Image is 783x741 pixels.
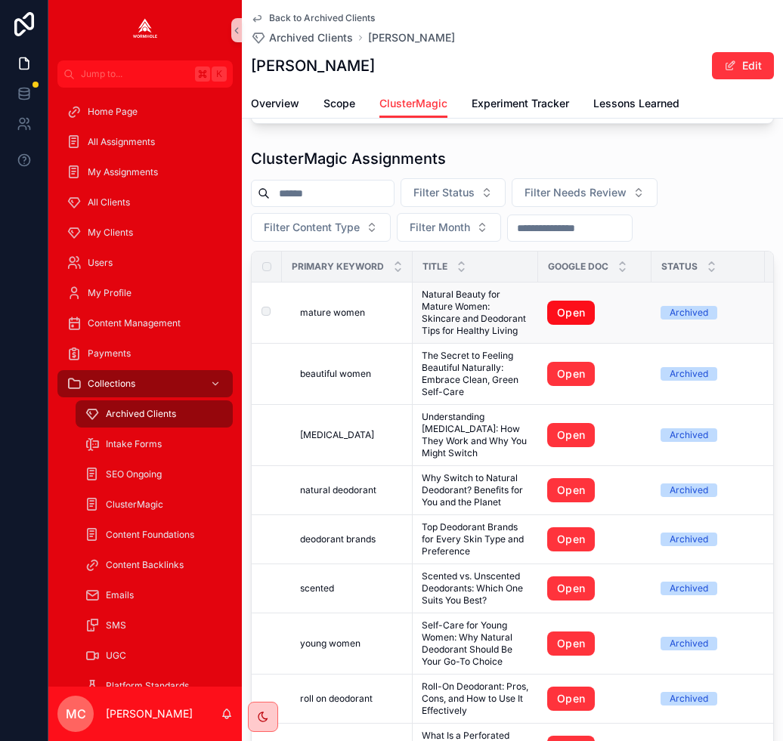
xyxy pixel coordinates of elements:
[547,631,642,656] a: Open
[269,30,353,45] span: Archived Clients
[300,638,404,650] a: young women
[76,400,233,428] a: Archived Clients
[422,350,529,398] span: The Secret to Feeling Beautiful Naturally: Embrace Clean, Green Self-Care
[512,178,658,207] button: Select Button
[106,438,162,450] span: Intake Forms
[251,90,299,120] a: Overview
[422,261,447,273] span: Title
[547,362,595,386] a: Open
[661,367,756,381] a: Archived
[661,582,756,595] a: Archived
[670,637,708,650] div: Archived
[547,301,595,325] a: Open
[670,483,708,497] div: Archived
[76,461,233,488] a: SEO Ongoing
[593,96,679,111] span: Lessons Learned
[264,220,360,235] span: Filter Content Type
[76,491,233,518] a: ClusterMagic
[300,307,404,319] a: mature women
[547,478,642,502] a: Open
[106,706,193,721] p: [PERSON_NAME]
[422,521,529,557] span: Top Deodorant Brands for Every Skin Type and Preference
[547,687,642,711] a: Open
[300,484,376,496] span: natural deodorant
[76,431,233,458] a: Intake Forms
[88,196,130,208] span: All Clients
[88,166,158,178] span: My Assignments
[76,612,233,639] a: SMS
[323,90,355,120] a: Scope
[251,12,375,24] a: Back to Archived Clients
[300,533,376,545] span: deodorant brands
[422,570,529,607] a: Scented vs. Unscented Deodorants: Which One Suits You Best?
[379,90,447,119] a: ClusterMagic
[422,619,529,668] a: Self-Care for Young Women: Why Natural Deodorant Should Be Your Go-To Choice
[422,681,529,717] a: Roll-On Deodorant: Pros, Cons, and How to Use It Effectively
[661,692,756,705] a: Archived
[300,582,404,594] a: scented
[661,261,698,273] span: Status
[57,159,233,186] a: My Assignments
[106,619,126,631] span: SMS
[422,411,529,459] a: Understanding [MEDICAL_DATA]: How They Work and Why You Might Switch
[81,68,189,80] span: Jump to...
[57,60,233,88] button: Jump to...K
[413,185,475,200] span: Filter Status
[670,533,708,546] div: Archived
[57,249,233,276] a: Users
[57,128,233,156] a: All Assignments
[300,368,371,380] span: beautiful women
[300,533,404,545] a: deodorant brands
[76,551,233,579] a: Content Backlinks
[251,213,391,242] button: Select Button
[106,589,134,601] span: Emails
[88,317,181,329] span: Content Management
[88,378,135,390] span: Collections
[251,96,299,111] span: Overview
[547,362,642,386] a: Open
[76,521,233,548] a: Content Foundations
[670,692,708,705] div: Archived
[379,96,447,111] span: ClusterMagic
[670,367,708,381] div: Archived
[57,279,233,307] a: My Profile
[88,347,131,360] span: Payments
[670,582,708,595] div: Archived
[106,499,163,511] span: ClusterMagic
[48,88,242,687] div: scrollable content
[57,219,233,246] a: My Clients
[76,582,233,609] a: Emails
[661,637,756,650] a: Archived
[300,307,365,319] span: mature women
[106,650,126,662] span: UGC
[712,52,774,79] button: Edit
[76,642,233,669] a: UGC
[88,287,132,299] span: My Profile
[88,227,133,239] span: My Clients
[661,306,756,320] a: Archived
[547,576,595,601] a: Open
[401,178,506,207] button: Select Button
[57,189,233,216] a: All Clients
[593,90,679,120] a: Lessons Learned
[368,30,455,45] a: [PERSON_NAME]
[106,468,162,480] span: SEO Ongoing
[251,55,375,76] h1: [PERSON_NAME]
[422,472,529,508] span: Why Switch to Natural Deodorant? Benefits for You and the Planet
[251,30,353,45] a: Archived Clients
[547,423,595,447] a: Open
[472,96,569,111] span: Experiment Tracker
[88,136,155,148] span: All Assignments
[422,289,529,337] a: Natural Beauty for Mature Women: Skincare and Deodorant Tips for Healthy Living
[300,368,404,380] a: beautiful women
[547,527,642,551] a: Open
[300,582,334,594] span: scented
[76,672,233,699] a: Platform Standards
[106,529,194,541] span: Content Foundations
[300,429,374,441] span: [MEDICAL_DATA]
